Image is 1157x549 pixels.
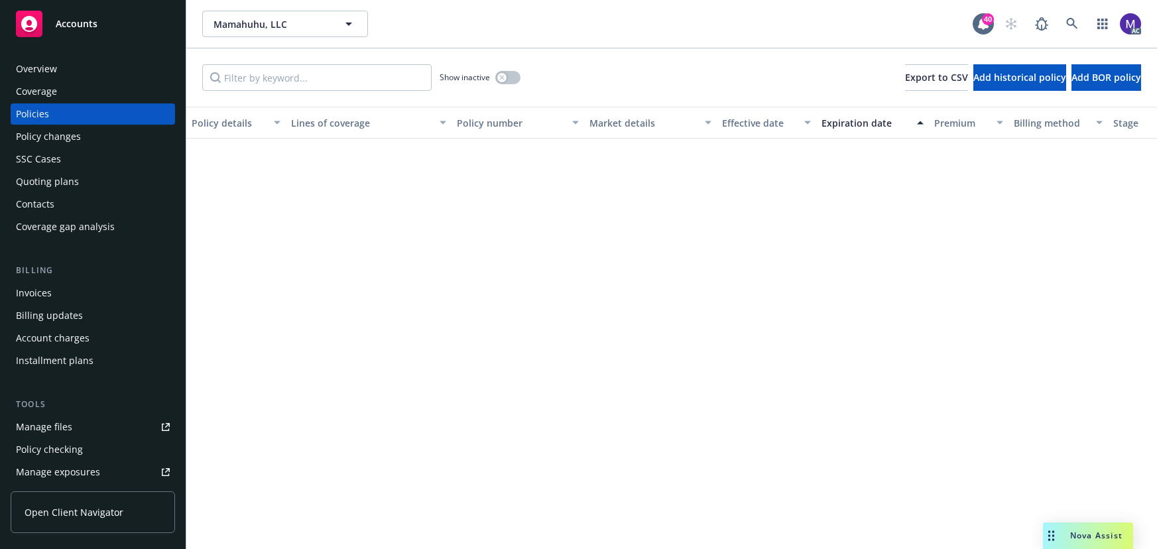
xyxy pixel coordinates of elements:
a: Switch app [1089,11,1116,37]
div: Overview [16,58,57,80]
span: Accounts [56,19,97,29]
span: Show inactive [440,72,490,83]
button: Policy number [452,107,584,139]
button: Premium [929,107,1008,139]
div: Policy details [192,116,266,130]
div: Expiration date [822,116,909,130]
a: Account charges [11,328,175,349]
a: Policy changes [11,126,175,147]
div: Market details [589,116,697,130]
a: Contacts [11,194,175,215]
div: Manage files [16,416,72,438]
div: Stage [1113,116,1154,130]
button: Export to CSV [905,64,968,91]
a: Billing updates [11,305,175,326]
div: Account charges [16,328,90,349]
a: Manage exposures [11,461,175,483]
div: Policy changes [16,126,81,147]
img: photo [1120,13,1141,34]
button: Add historical policy [973,64,1066,91]
span: Add historical policy [973,71,1066,84]
div: SSC Cases [16,149,61,170]
div: Billing [11,264,175,277]
a: Start snowing [998,11,1024,37]
div: Quoting plans [16,171,79,192]
div: Coverage gap analysis [16,216,115,237]
a: Accounts [11,5,175,42]
span: Export to CSV [905,71,968,84]
div: Installment plans [16,350,93,371]
a: Overview [11,58,175,80]
a: Coverage gap analysis [11,216,175,237]
div: Contacts [16,194,54,215]
div: Invoices [16,282,52,304]
a: Policy checking [11,439,175,460]
span: Add BOR policy [1071,71,1141,84]
a: Search [1059,11,1085,37]
a: Manage files [11,416,175,438]
span: Mamahuhu, LLC [213,17,328,31]
button: Effective date [717,107,816,139]
button: Nova Assist [1043,522,1133,549]
button: Add BOR policy [1071,64,1141,91]
a: Quoting plans [11,171,175,192]
div: Policy number [457,116,564,130]
button: Lines of coverage [286,107,452,139]
div: Premium [934,116,989,130]
input: Filter by keyword... [202,64,432,91]
button: Market details [584,107,717,139]
a: Installment plans [11,350,175,371]
div: Coverage [16,81,57,102]
div: Tools [11,398,175,411]
a: Policies [11,103,175,125]
div: Policies [16,103,49,125]
button: Mamahuhu, LLC [202,11,368,37]
span: Nova Assist [1070,530,1123,541]
a: Report a Bug [1028,11,1055,37]
div: Drag to move [1043,522,1060,549]
button: Billing method [1008,107,1108,139]
button: Expiration date [816,107,929,139]
button: Policy details [186,107,286,139]
div: 40 [982,13,994,25]
div: Billing updates [16,305,83,326]
a: SSC Cases [11,149,175,170]
a: Coverage [11,81,175,102]
div: Manage exposures [16,461,100,483]
a: Invoices [11,282,175,304]
span: Open Client Navigator [25,505,123,519]
div: Effective date [722,116,796,130]
div: Billing method [1014,116,1088,130]
div: Lines of coverage [291,116,432,130]
div: Policy checking [16,439,83,460]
